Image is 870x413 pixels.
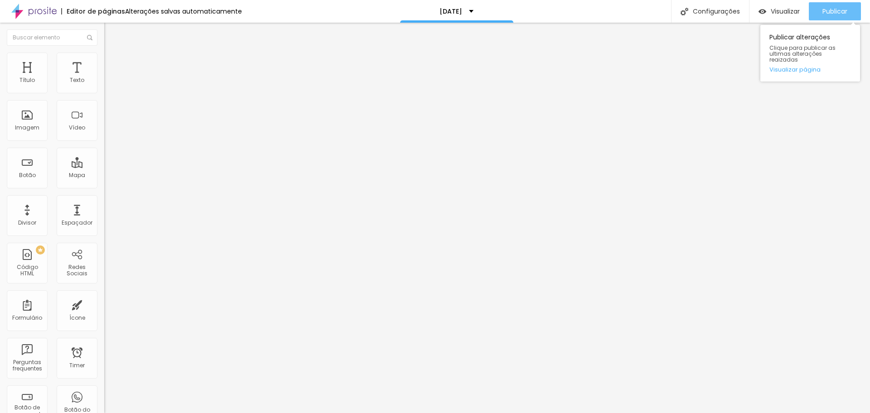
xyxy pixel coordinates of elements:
div: Texto [70,77,84,83]
div: Vídeo [69,125,85,131]
span: Publicar [822,8,847,15]
div: Publicar alterações [760,25,860,82]
div: Título [19,77,35,83]
div: Ícone [69,315,85,321]
input: Buscar elemento [7,29,97,46]
div: Divisor [18,220,36,226]
span: Clique para publicar as ultimas alterações reaizadas [769,45,851,63]
div: Código HTML [9,264,45,277]
button: Visualizar [749,2,809,20]
a: Visualizar página [769,67,851,72]
iframe: Editor [104,23,870,413]
div: Botão [19,172,36,178]
div: Perguntas frequentes [9,359,45,372]
div: Imagem [15,125,39,131]
span: Visualizar [771,8,800,15]
button: Publicar [809,2,861,20]
img: Icone [681,8,688,15]
img: Icone [87,35,92,40]
div: Mapa [69,172,85,178]
div: Timer [69,362,85,369]
div: Formulário [12,315,42,321]
div: Espaçador [62,220,92,226]
div: Editor de páginas [61,8,125,14]
p: [DATE] [440,8,462,14]
div: Redes Sociais [59,264,95,277]
img: view-1.svg [759,8,766,15]
div: Alterações salvas automaticamente [125,8,242,14]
